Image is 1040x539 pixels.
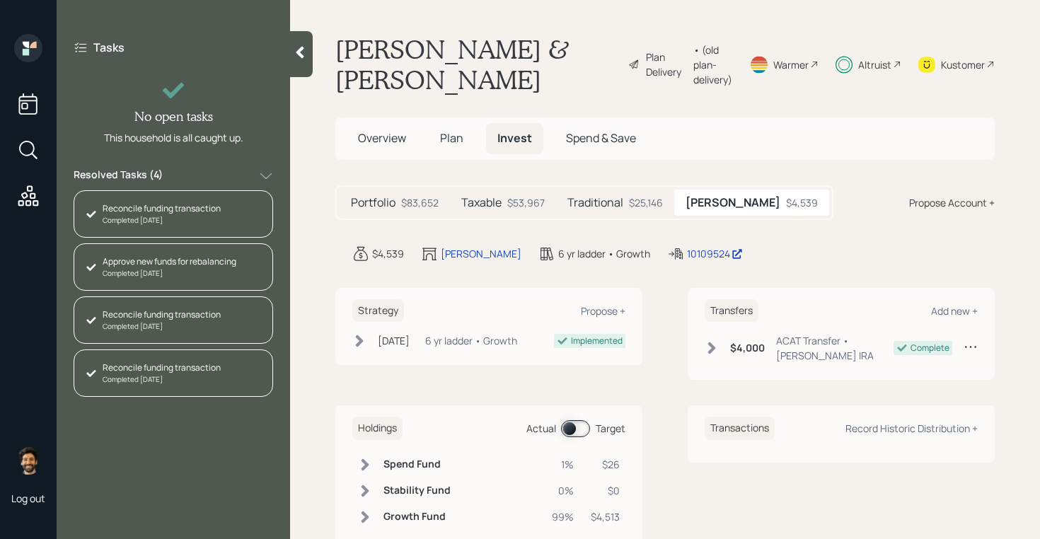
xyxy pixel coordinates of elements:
div: Completed [DATE] [103,321,221,332]
div: $4,539 [786,195,818,210]
div: [PERSON_NAME] [441,246,521,261]
div: Reconcile funding transaction [103,202,221,215]
div: ACAT Transfer • [PERSON_NAME] IRA [776,333,894,363]
div: Propose Account + [909,195,995,210]
div: Actual [526,421,556,436]
div: Target [596,421,625,436]
h6: Stability Fund [383,485,451,497]
img: eric-schwartz-headshot.png [14,446,42,475]
div: 6 yr ladder • Growth [558,246,650,261]
div: Reconcile funding transaction [103,308,221,321]
div: Completed [DATE] [103,215,221,226]
h5: Portfolio [351,196,395,209]
div: Completed [DATE] [103,268,236,279]
div: Implemented [571,335,623,347]
div: This household is all caught up. [104,130,243,145]
div: [DATE] [378,333,410,348]
h5: Traditional [567,196,623,209]
div: $83,652 [401,195,439,210]
h6: Holdings [352,417,403,440]
h6: $4,000 [730,342,765,354]
h5: Taxable [461,196,502,209]
div: Altruist [858,57,891,72]
div: $25,146 [629,195,663,210]
div: $4,513 [591,509,620,524]
div: Warmer [773,57,809,72]
span: Plan [440,130,463,146]
label: Resolved Tasks ( 4 ) [74,168,163,185]
div: $0 [591,483,620,498]
div: Record Historic Distribution + [845,422,978,435]
div: • (old plan-delivery) [693,42,732,87]
div: Add new + [931,304,978,318]
div: 1% [552,457,574,472]
div: Complete [911,342,949,354]
span: Invest [497,130,532,146]
h6: Growth Fund [383,511,451,523]
h5: [PERSON_NAME] [686,196,780,209]
h6: Transfers [705,299,758,323]
span: Overview [358,130,406,146]
div: $53,967 [507,195,545,210]
div: 6 yr ladder • Growth [425,333,517,348]
h6: Spend Fund [383,458,451,470]
div: $4,539 [372,246,404,261]
span: Spend & Save [566,130,636,146]
div: Plan Delivery [646,50,686,79]
div: 0% [552,483,574,498]
h6: Strategy [352,299,404,323]
div: 99% [552,509,574,524]
div: Kustomer [941,57,985,72]
h1: [PERSON_NAME] & [PERSON_NAME] [335,34,617,95]
div: 10109524 [687,246,743,261]
div: Approve new funds for rebalancing [103,255,236,268]
div: Log out [11,492,45,505]
div: Propose + [581,304,625,318]
h4: No open tasks [134,109,213,124]
div: Completed [DATE] [103,374,221,385]
label: Tasks [93,40,125,55]
div: $26 [591,457,620,472]
div: Reconcile funding transaction [103,361,221,374]
h6: Transactions [705,417,775,440]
